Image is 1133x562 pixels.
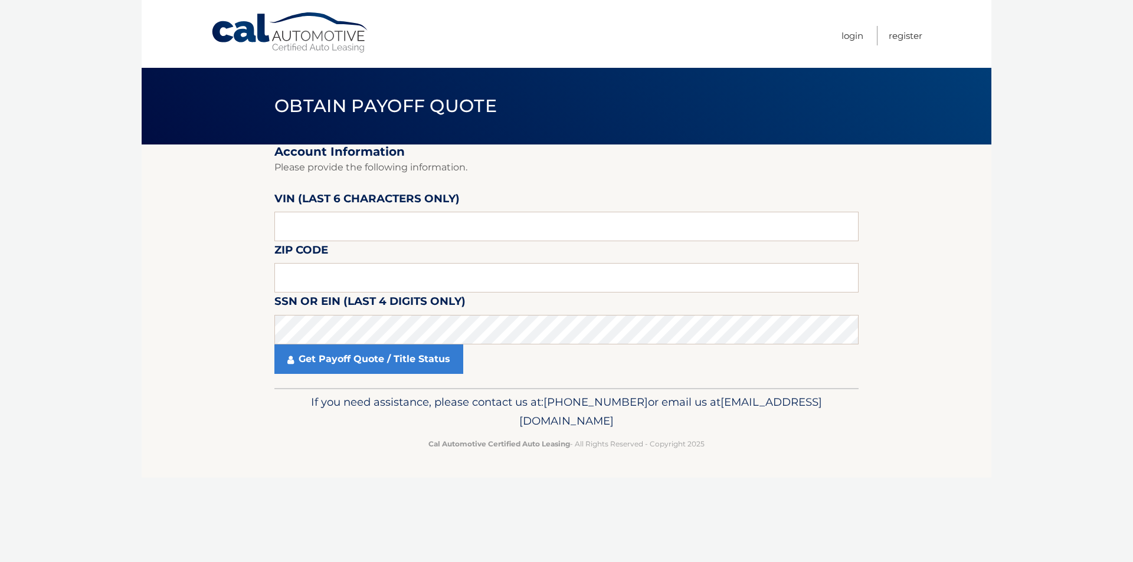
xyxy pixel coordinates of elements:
label: VIN (last 6 characters only) [274,190,460,212]
p: If you need assistance, please contact us at: or email us at [282,393,851,430]
label: SSN or EIN (last 4 digits only) [274,292,466,314]
strong: Cal Automotive Certified Auto Leasing [428,439,570,448]
p: Please provide the following information. [274,159,859,176]
a: Register [889,26,922,45]
a: Get Payoff Quote / Title Status [274,344,463,374]
h2: Account Information [274,144,859,159]
a: Login [841,26,863,45]
span: Obtain Payoff Quote [274,95,497,117]
a: Cal Automotive [211,12,370,54]
p: - All Rights Reserved - Copyright 2025 [282,438,851,450]
label: Zip Code [274,241,328,263]
span: [PHONE_NUMBER] [543,395,648,409]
